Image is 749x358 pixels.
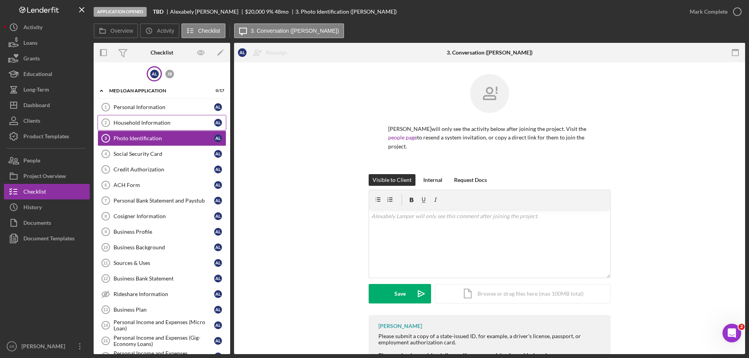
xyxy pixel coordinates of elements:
[114,151,214,157] div: Social Security Card
[23,184,46,201] div: Checklist
[4,168,90,184] a: Project Overview
[4,153,90,168] button: People
[23,35,37,53] div: Loans
[4,35,90,51] button: Loans
[214,337,222,345] div: A L
[214,197,222,205] div: A L
[114,335,214,347] div: Personal Income and Expenses (Gig-Economy Loans)
[4,184,90,199] a: Checklist
[4,215,90,231] button: Documents
[214,290,222,298] div: A L
[114,182,214,188] div: ACH Form
[98,286,226,302] a: Rideshare InformationAL
[23,97,50,115] div: Dashboard
[722,324,741,342] iframe: Intercom live chat
[23,51,40,68] div: Grants
[9,344,14,349] text: SR
[94,7,147,17] div: Application Opened
[214,181,222,189] div: A L
[4,66,90,82] button: Educational
[373,174,412,186] div: Visible to Client
[103,276,108,281] tspan: 12
[214,119,222,127] div: A L
[98,146,226,162] a: 4Social Security CardAL
[170,9,245,15] div: Alexabely [PERSON_NAME]
[20,339,70,356] div: [PERSON_NAME]
[23,168,66,186] div: Project Overview
[114,213,214,219] div: Cosigner Information
[251,28,339,34] label: 3. Conversation ([PERSON_NAME])
[153,9,163,15] b: TBD
[394,284,406,303] div: Save
[378,323,422,329] div: [PERSON_NAME]
[266,9,273,15] div: 9 %
[690,4,728,19] div: Mark Complete
[4,231,90,246] button: Document Templates
[214,275,222,282] div: A L
[114,244,214,250] div: Business Background
[23,199,42,217] div: History
[98,317,226,333] a: 14Personal Income and Expenses (Micro Loan)AL
[103,307,108,312] tspan: 13
[105,105,107,109] tspan: 1
[23,215,51,233] div: Documents
[98,131,226,146] a: 3Photo IdentificationAL
[388,125,591,151] p: [PERSON_NAME] will only see the activity below after joining the project. Visit the to resend a s...
[105,183,107,187] tspan: 6
[198,28,220,34] label: Checklist
[98,208,226,224] a: 8Cosigner InformationAL
[4,339,90,354] button: SR[PERSON_NAME]
[114,319,214,332] div: Personal Income and Expenses (Micro Loan)
[238,48,247,57] div: A L
[149,270,160,285] span: 😃
[4,113,90,129] a: Clients
[4,51,90,66] button: Grants
[454,174,487,186] div: Request Docs
[450,174,491,186] button: Request Docs
[23,19,43,37] div: Activity
[249,3,263,17] div: Close
[4,19,90,35] button: Activity
[114,166,214,173] div: Credit Authorization
[369,284,431,303] button: Save
[4,129,90,144] button: Product Templates
[210,88,224,93] div: 0 / 17
[738,324,745,330] span: 2
[114,135,214,141] div: Photo Identification
[114,104,214,110] div: Personal Information
[114,120,214,126] div: Household Information
[275,9,289,15] div: 48 mo
[98,99,226,115] a: 1Personal InformationAL
[140,23,179,38] button: Activity
[234,23,344,38] button: 3. Conversation ([PERSON_NAME])
[4,199,90,215] button: History
[98,177,226,193] a: 6ACH FormAL
[295,9,397,15] div: 3. Photo Identification ([PERSON_NAME])
[105,198,107,203] tspan: 7
[103,261,108,265] tspan: 11
[214,228,222,236] div: A L
[214,150,222,158] div: A L
[23,129,69,146] div: Product Templates
[98,162,226,177] a: 5Credit AuthorizationAL
[4,82,90,97] button: Long-Term
[23,82,49,99] div: Long-Term
[144,270,165,285] span: smiley reaction
[105,152,107,156] tspan: 4
[214,259,222,267] div: A L
[4,97,90,113] button: Dashboard
[234,3,249,18] button: Collapse window
[447,49,532,56] div: 3. Conversation ([PERSON_NAME])
[151,49,173,56] div: Checklist
[124,270,144,285] span: neutral face reaction
[369,174,415,186] button: Visible to Client
[114,307,214,313] div: Business Plan
[23,66,52,84] div: Educational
